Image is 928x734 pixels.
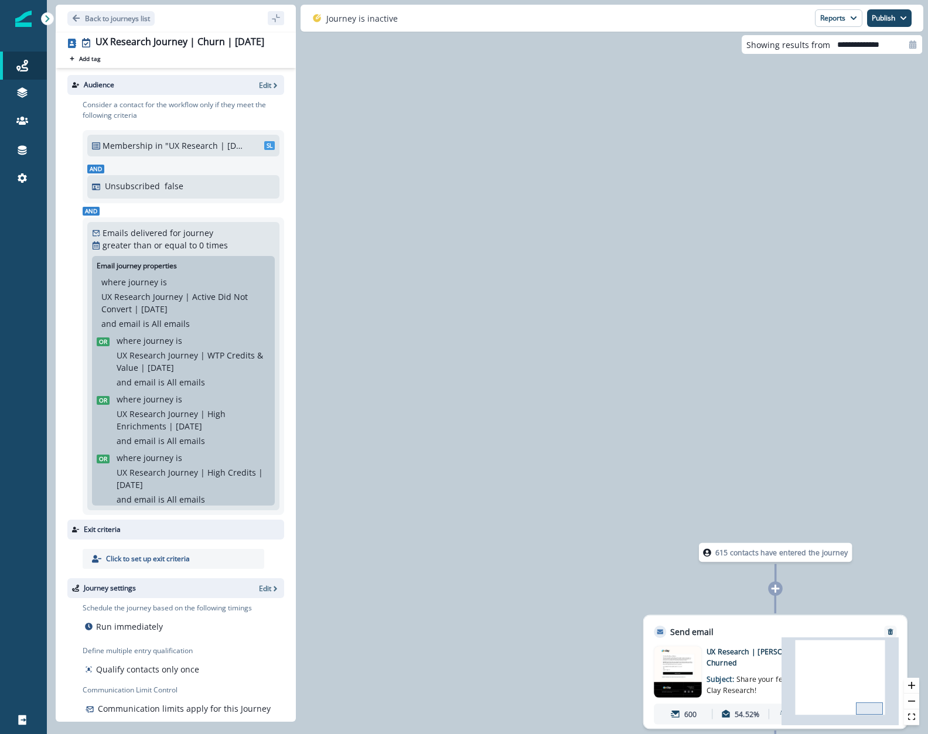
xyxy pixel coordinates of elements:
button: fit view [904,709,919,725]
p: is [143,318,149,330]
p: where journey [117,334,173,347]
p: and email [117,493,156,506]
p: All emails [152,318,190,330]
button: zoom in [904,678,919,694]
span: And [87,165,104,173]
button: Edit [259,583,279,593]
span: SL [264,141,275,150]
p: is [176,452,182,464]
p: Add tag [79,55,100,62]
p: "UX Research | [DATE] | [PERSON_NAME] [PERSON_NAME] | Churned" [165,139,244,152]
span: Or [97,455,110,463]
p: where journey [101,276,158,288]
p: UX Research | [PERSON_NAME] | [DATE] | Churned [707,646,871,668]
p: and email [101,318,141,330]
p: Communication Limit Control [83,685,284,695]
p: Run immediately [96,620,163,633]
p: Membership [103,139,153,152]
span: Share your feedback with Clay Research! [707,674,824,695]
p: where journey [117,393,173,405]
button: Remove [882,628,899,635]
button: Publish [867,9,912,27]
p: 54.52% [735,709,759,719]
span: Or [97,396,110,405]
p: Exit criteria [84,524,121,535]
p: All emails [167,493,205,506]
p: in [155,139,163,152]
p: Email journey properties [97,261,177,271]
p: and email [117,376,156,388]
p: UX Research Journey | High Enrichments | [DATE] [117,408,265,432]
p: Edit [259,583,271,593]
p: UX Research Journey | High Credits | [DATE] [117,466,265,491]
p: Define multiple entry qualification [83,646,202,656]
p: Subject: [707,668,835,695]
div: Send emailRemoveemail asset unavailableUX Research | [PERSON_NAME] | [DATE] | ChurnedSubject: Sha... [643,615,907,729]
p: Send email [670,626,713,638]
button: zoom out [904,694,919,709]
p: Schedule the journey based on the following timings [83,603,252,613]
img: email asset unavailable [654,646,702,698]
p: UX Research Journey | WTP Credits & Value | [DATE] [117,349,265,374]
button: Add tag [67,54,103,63]
p: Journey settings [84,583,136,593]
p: is [158,493,165,506]
p: Journey is inactive [326,12,398,25]
button: Go back [67,11,155,26]
p: times [206,239,228,251]
button: sidebar collapse toggle [268,11,284,25]
p: Click to set up exit criteria [106,554,190,564]
div: UX Research Journey | Churn | [DATE] [95,36,264,49]
p: is [158,376,165,388]
img: Inflection [15,11,32,27]
p: 615 contacts have entered the journey [715,547,848,558]
p: All emails [167,376,205,388]
p: where journey [117,452,173,464]
p: Qualify contacts only once [96,663,199,675]
p: false [165,180,183,192]
p: is [158,435,165,447]
p: Back to journeys list [85,13,150,23]
p: Communication limits apply for this Journey [98,702,271,715]
div: 615 contacts have entered the journey [677,543,874,562]
button: Edit [259,80,279,90]
p: greater than or equal to [103,239,197,251]
p: All emails [167,435,205,447]
p: Unsubscribed [105,180,160,192]
p: is [176,334,182,347]
p: Edit [259,80,271,90]
p: is [176,393,182,405]
span: Or [97,337,110,346]
span: And [83,207,100,216]
button: Reports [815,9,862,27]
p: is [161,276,167,288]
p: Audience [84,80,114,90]
p: UX Research Journey | Active Did Not Convert | [DATE] [101,291,265,315]
p: 600 [684,709,697,719]
p: Consider a contact for the workflow only if they meet the following criteria [83,100,284,121]
p: Emails delivered for journey [103,227,213,239]
p: 0 [199,239,204,251]
p: and email [117,435,156,447]
p: Showing results from [746,39,830,51]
